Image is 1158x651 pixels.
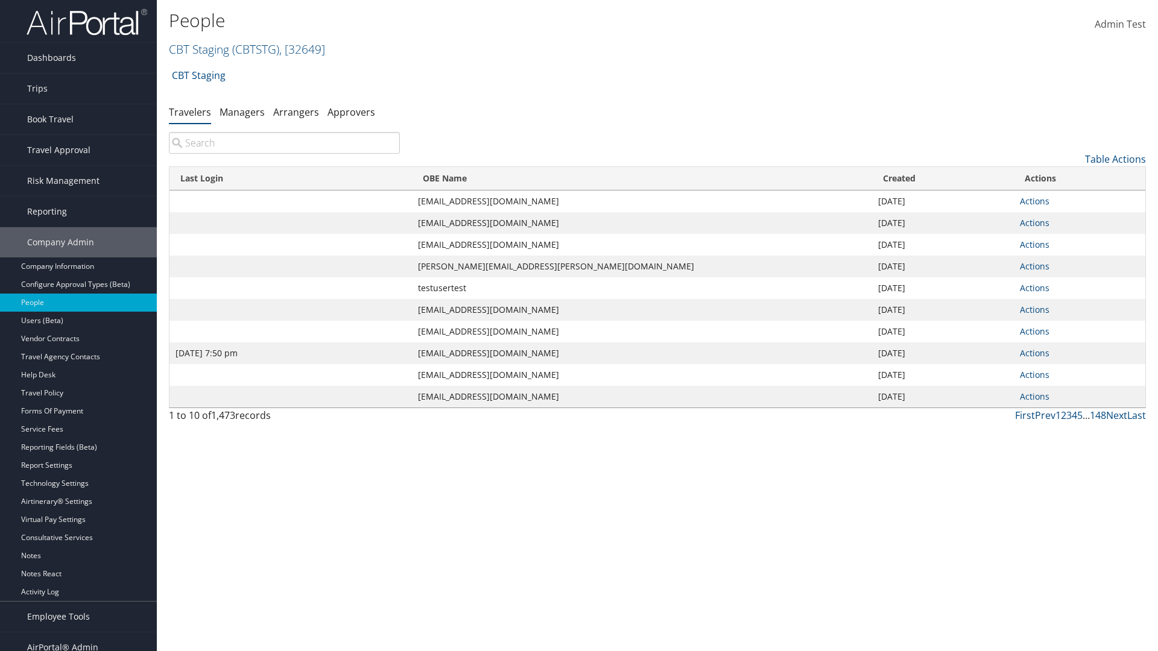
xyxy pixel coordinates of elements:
a: Last [1127,409,1146,422]
span: Travel Approval [27,135,90,165]
td: [DATE] [872,321,1014,342]
span: , [ 32649 ] [279,41,325,57]
a: Next [1106,409,1127,422]
a: Prev [1035,409,1055,422]
span: ( CBTSTG ) [232,41,279,57]
a: Actions [1020,260,1049,272]
a: Actions [1020,347,1049,359]
td: [EMAIL_ADDRESS][DOMAIN_NAME] [412,364,872,386]
span: Risk Management [27,166,100,196]
a: First [1015,409,1035,422]
span: Admin Test [1095,17,1146,31]
span: Company Admin [27,227,94,257]
a: 4 [1072,409,1077,422]
td: [EMAIL_ADDRESS][DOMAIN_NAME] [412,342,872,364]
span: … [1083,409,1090,422]
td: [EMAIL_ADDRESS][DOMAIN_NAME] [412,212,872,234]
td: [DATE] [872,342,1014,364]
a: Managers [220,105,265,119]
a: Actions [1020,325,1049,337]
a: 3 [1066,409,1072,422]
th: Actions [1014,167,1145,190]
td: [EMAIL_ADDRESS][DOMAIN_NAME] [412,321,872,342]
a: Travelers [169,105,211,119]
a: 5 [1077,409,1083,422]
img: airportal-logo.png [27,8,147,36]
th: Last Login: activate to sort column ascending [169,167,412,190]
td: [PERSON_NAME][EMAIL_ADDRESS][PERSON_NAME][DOMAIN_NAME] [412,256,872,277]
h1: People [169,8,820,33]
span: Employee Tools [27,602,90,632]
td: [EMAIL_ADDRESS][DOMAIN_NAME] [412,386,872,407]
td: [DATE] [872,277,1014,299]
span: Trips [27,74,48,104]
td: [DATE] [872,386,1014,407]
th: Created: activate to sort column ascending [872,167,1014,190]
a: Actions [1020,391,1049,402]
th: OBE Name: activate to sort column ascending [412,167,872,190]
a: Approvers [327,105,375,119]
a: Actions [1020,217,1049,228]
a: 148 [1090,409,1106,422]
a: Admin Test [1095,6,1146,43]
a: Actions [1020,304,1049,315]
a: CBT Staging [172,63,226,87]
a: 1 [1055,409,1061,422]
a: Actions [1020,195,1049,207]
a: Actions [1020,282,1049,294]
td: [DATE] [872,212,1014,234]
td: [EMAIL_ADDRESS][DOMAIN_NAME] [412,234,872,256]
td: [EMAIL_ADDRESS][DOMAIN_NAME] [412,190,872,212]
a: CBT Staging [169,41,325,57]
td: [DATE] [872,364,1014,386]
a: 2 [1061,409,1066,422]
td: [DATE] [872,234,1014,256]
div: 1 to 10 of records [169,408,400,429]
span: Reporting [27,197,67,227]
td: [DATE] 7:50 pm [169,342,412,364]
span: Book Travel [27,104,74,134]
td: [DATE] [872,256,1014,277]
a: Actions [1020,369,1049,380]
span: Dashboards [27,43,76,73]
td: testusertest [412,277,872,299]
a: Actions [1020,239,1049,250]
a: Arrangers [273,105,319,119]
a: Table Actions [1085,153,1146,166]
td: [DATE] [872,190,1014,212]
td: [EMAIL_ADDRESS][DOMAIN_NAME] [412,299,872,321]
td: [DATE] [872,299,1014,321]
input: Search [169,132,400,154]
span: 1,473 [211,409,235,422]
